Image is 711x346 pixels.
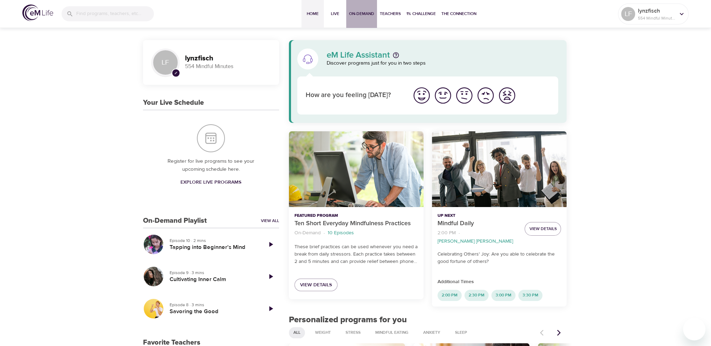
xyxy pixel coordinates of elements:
p: 554 Mindful Minutes [185,62,271,71]
h2: Personalized programs for you [289,315,567,325]
span: 2:00 PM [438,292,462,298]
div: 3:30 PM [518,290,542,301]
span: Sleep [451,330,471,336]
img: great [412,86,431,105]
button: Mindful Daily [432,131,567,207]
img: Your Live Schedule [197,124,225,152]
li: · [323,228,325,238]
div: Anxiety [419,327,445,338]
span: Home [304,10,321,17]
img: eM Life Assistant [302,53,313,65]
a: Play Episode [262,268,279,285]
button: Ten Short Everyday Mindfulness Practices [289,131,424,207]
div: All [289,327,305,338]
span: View Details [529,225,556,233]
button: View Details [525,222,561,236]
span: Mindful Eating [371,330,413,336]
span: Anxiety [419,330,445,336]
div: LF [621,7,635,21]
nav: breadcrumb [294,228,418,238]
p: lynzfisch [638,7,675,15]
span: Live [327,10,343,17]
p: Mindful Daily [438,219,519,228]
button: I'm feeling worst [496,85,518,106]
p: 10 Episodes [328,229,354,237]
button: I'm feeling ok [454,85,475,106]
span: Explore Live Programs [180,178,241,187]
p: Additional Times [438,278,561,286]
img: bad [476,86,495,105]
p: Featured Program [294,213,418,219]
h3: Your Live Schedule [143,99,204,107]
h3: lynzfisch [185,54,271,62]
button: Next items [551,325,567,340]
h5: Savoring the Good [170,308,257,315]
span: 3:00 PM [491,292,516,298]
iframe: Button to launch messaging window [683,318,705,340]
div: Mindful Eating [371,327,413,338]
a: Play Episode [262,300,279,317]
img: ok [455,86,474,105]
img: good [433,86,453,105]
p: Up Next [438,213,519,219]
a: View All [261,218,279,224]
a: Play Episode [262,236,279,253]
button: Savoring the Good [143,298,164,319]
p: Episode 8 · 3 mins [170,302,257,308]
p: eM Life Assistant [327,51,390,59]
button: Cultivating Inner Calm [143,266,164,287]
p: These brief practices can be used whenever you need a break from daily stressors. Each practice t... [294,243,418,265]
span: 2:30 PM [464,292,489,298]
li: · [458,228,460,238]
span: 3:30 PM [518,292,542,298]
span: View Details [300,281,332,289]
div: 3:00 PM [491,290,516,301]
p: On-Demand [294,229,321,237]
div: 2:00 PM [438,290,462,301]
p: Register for live programs to see your upcoming schedule here. [157,157,265,173]
div: Sleep [450,327,472,338]
span: The Connection [441,10,476,17]
img: logo [22,5,53,21]
p: Celebrating Others' Joy: Are you able to celebrate the good fortune of others? [438,251,561,265]
p: How are you feeling [DATE]? [306,90,403,101]
span: On-Demand [349,10,374,17]
h5: Tapping into Beginner's Mind [170,244,257,251]
div: LF [151,49,179,76]
div: Stress [341,327,365,338]
div: 2:30 PM [464,290,489,301]
p: Episode 10 · 2 mins [170,237,257,244]
button: I'm feeling bad [475,85,496,106]
button: I'm feeling great [411,85,432,106]
span: Weight [311,330,335,336]
a: Explore Live Programs [178,176,244,189]
p: 554 Mindful Minutes [638,15,675,21]
a: View Details [294,279,337,292]
p: Episode 9 · 3 mins [170,270,257,276]
p: [PERSON_NAME] [PERSON_NAME] [438,238,513,245]
button: Tapping into Beginner's Mind [143,234,164,255]
img: worst [497,86,517,105]
h5: Cultivating Inner Calm [170,276,257,283]
div: Weight [311,327,335,338]
input: Find programs, teachers, etc... [76,6,154,21]
span: Stress [341,330,365,336]
span: 1% Challenge [406,10,436,17]
span: All [289,330,305,336]
p: 2:00 PM [438,229,456,237]
h3: On-Demand Playlist [143,217,207,225]
button: I'm feeling good [432,85,454,106]
nav: breadcrumb [438,228,519,245]
span: Teachers [380,10,401,17]
p: Discover programs just for you in two steps [327,59,559,67]
p: Ten Short Everyday Mindfulness Practices [294,219,418,228]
